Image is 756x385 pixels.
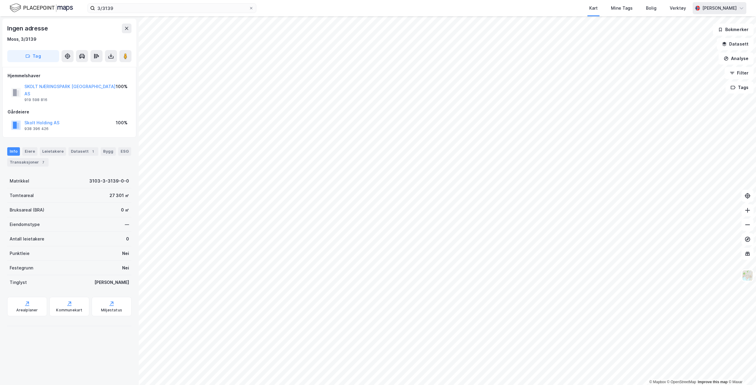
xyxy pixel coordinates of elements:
div: Leietakere [40,147,66,156]
div: [PERSON_NAME] [702,5,737,12]
div: Verktøy [670,5,686,12]
input: Søk på adresse, matrikkel, gårdeiere, leietakere eller personer [95,4,249,13]
a: OpenStreetMap [667,380,696,384]
div: Eiendomstype [10,221,40,228]
div: Festegrunn [10,264,33,272]
img: logo.f888ab2527a4732fd821a326f86c7f29.svg [10,3,73,13]
div: ESG [118,147,131,156]
div: Transaksjoner [7,158,49,167]
div: Ingen adresse [7,24,49,33]
div: 100% [116,119,128,126]
div: Bruksareal (BRA) [10,206,44,214]
button: Datasett [717,38,754,50]
div: 1 [90,148,96,154]
div: Antall leietakere [10,235,44,243]
div: 7 [40,159,46,165]
div: Kart [589,5,598,12]
a: Mapbox [649,380,666,384]
div: Bygg [101,147,116,156]
div: Nei [122,264,129,272]
div: Moss, 3/3139 [7,36,36,43]
div: 938 396 426 [24,126,49,131]
div: 0 [126,235,129,243]
div: Matrikkel [10,177,29,185]
div: Kommunekart [56,308,82,313]
div: Eiere [22,147,37,156]
div: 919 598 816 [24,97,47,102]
div: Nei [122,250,129,257]
a: Improve this map [698,380,728,384]
iframe: Chat Widget [726,356,756,385]
img: Z [742,270,753,281]
div: 27 301 ㎡ [109,192,129,199]
button: Filter [725,67,754,79]
div: 0 ㎡ [121,206,129,214]
div: [PERSON_NAME] [94,279,129,286]
div: — [125,221,129,228]
div: Gårdeiere [8,108,131,116]
div: Bolig [646,5,656,12]
button: Tags [726,81,754,94]
button: Bokmerker [713,24,754,36]
div: Arealplaner [16,308,38,313]
div: Miljøstatus [101,308,122,313]
div: Tinglyst [10,279,27,286]
div: Hjemmelshaver [8,72,131,79]
div: Tomteareal [10,192,34,199]
div: Punktleie [10,250,30,257]
div: Mine Tags [611,5,633,12]
div: Info [7,147,20,156]
div: 3103-3-3139-0-0 [89,177,129,185]
button: Analyse [719,52,754,65]
div: 100% [116,83,128,90]
div: Datasett [68,147,98,156]
button: Tag [7,50,59,62]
